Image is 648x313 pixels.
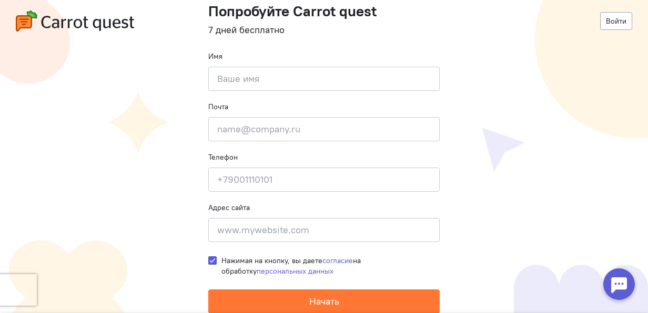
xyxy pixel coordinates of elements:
[208,168,440,192] input: +79001110101
[40,12,542,29] div: Мы используем cookies для улучшения работы сайта, анализа трафика и персонализации. Используя сай...
[309,295,339,307] span: Начать
[208,51,222,61] label: Имя
[208,152,238,162] label: Телефон
[208,202,250,213] label: Адрес сайта
[563,15,598,26] span: Я согласен
[600,12,632,30] a: Войти
[554,10,606,31] button: Я согласен
[208,117,440,141] input: name@company.ru
[208,218,440,242] input: www.mywebsite.com
[221,256,361,276] span: Нажимая на кнопку, вы даете на обработку
[208,101,228,112] label: Почта
[16,11,134,32] img: carrot-quest-logo.svg
[503,21,521,29] a: здесь
[257,266,333,276] a: персональных данных
[322,256,353,265] a: согласие
[208,67,440,91] input: Ваше имя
